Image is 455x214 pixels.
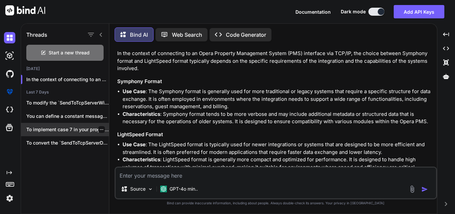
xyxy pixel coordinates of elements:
[170,186,198,192] p: GPT-4o min..
[394,5,444,18] button: Add API Keys
[115,201,437,206] p: Bind can provide inaccurate information, including about people. Always double-check its answers....
[21,89,109,95] h2: Last 7 Days
[148,186,153,192] img: Pick Models
[4,32,15,43] img: darkChat
[123,88,146,94] strong: Use Case
[123,141,146,148] strong: Use Case
[26,76,109,83] p: In the context of connecting to an Opera...
[295,8,331,15] button: Documentation
[226,31,266,39] p: Code Generator
[26,99,109,106] p: To modify the `SendToTcpServerWithMessage` method to accept...
[341,8,366,15] span: Dark mode
[4,50,15,61] img: darkAi-studio
[123,156,436,171] li: : LightSpeed format is generally more compact and optimized for performance. It is designed to ha...
[123,141,436,156] li: : The LightSpeed format is typically used for newer integrations or systems that are designed to ...
[26,31,47,39] h1: Threads
[130,186,146,192] p: Source
[4,86,15,97] img: premium
[421,186,428,193] img: icon
[26,126,109,133] p: To implement case 7 in your program,...
[123,156,160,163] strong: Characteristics
[123,88,436,111] li: : The Symphony format is generally used for more traditional or legacy systems that require a spe...
[5,5,45,15] img: Bind AI
[4,104,15,116] img: cloudideIcon
[172,31,202,39] p: Web Search
[408,185,416,193] img: attachment
[123,111,436,126] li: : Symphony format tends to be more verbose and may include additional metadata or structured data...
[130,31,148,39] p: Bind AI
[26,113,109,120] p: You can define a constant message for...
[4,193,15,204] img: settings
[26,140,109,146] p: To convert the `SendToTcpServerDataDetails` method to be...
[4,68,15,79] img: githubDark
[117,78,436,85] h3: Symphony Format
[21,66,109,71] h2: [DATE]
[295,9,331,15] span: Documentation
[117,50,436,72] p: In the context of connecting to an Opera Property Management System (PMS) interface via TCP/IP, t...
[49,49,90,56] span: Start a new thread
[160,186,167,192] img: GPT-4o mini
[123,111,160,117] strong: Characteristics
[117,131,436,139] h3: LightSpeed Format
